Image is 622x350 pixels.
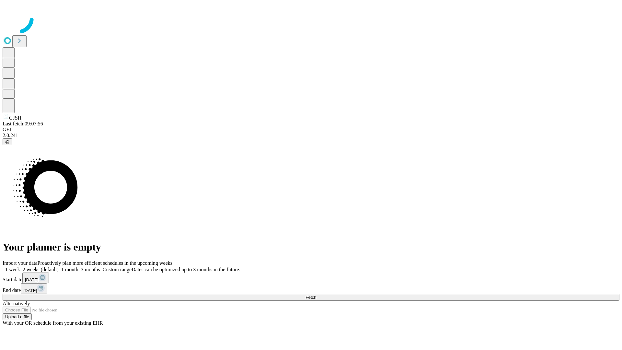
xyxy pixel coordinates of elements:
[3,133,619,138] div: 2.0.241
[3,127,619,133] div: GEI
[3,320,103,326] span: With your OR schedule from your existing EHR
[21,283,47,294] button: [DATE]
[305,295,316,300] span: Fetch
[3,283,619,294] div: End date
[23,288,37,293] span: [DATE]
[5,139,10,144] span: @
[132,267,240,272] span: Dates can be optimized up to 3 months in the future.
[3,313,32,320] button: Upload a file
[5,267,20,272] span: 1 week
[22,273,49,283] button: [DATE]
[3,121,43,126] span: Last fetch: 09:07:56
[103,267,132,272] span: Custom range
[25,277,39,282] span: [DATE]
[23,267,59,272] span: 2 weeks (default)
[3,241,619,253] h1: Your planner is empty
[3,294,619,301] button: Fetch
[3,260,38,266] span: Import your data
[81,267,100,272] span: 3 months
[61,267,78,272] span: 1 month
[38,260,174,266] span: Proactively plan more efficient schedules in the upcoming weeks.
[3,138,12,145] button: @
[3,273,619,283] div: Start date
[9,115,21,121] span: GJSH
[3,301,30,306] span: Alternatively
